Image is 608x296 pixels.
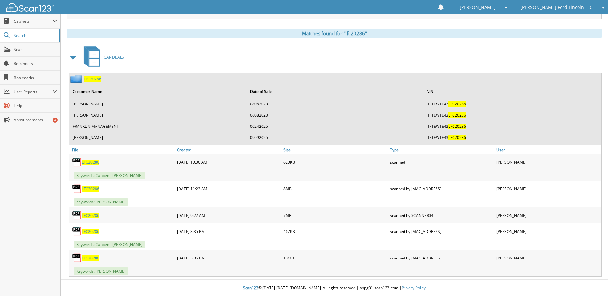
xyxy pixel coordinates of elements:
[175,251,282,264] div: [DATE] 5:06 PM
[175,182,282,195] div: [DATE] 11:22 AM
[70,75,84,83] img: folder2.png
[70,132,246,143] td: [PERSON_NAME]
[70,121,246,132] td: FRANKLIN MANAGEMENT
[72,226,82,236] img: PDF.png
[74,198,128,206] span: Keywords: [PERSON_NAME]
[74,241,145,248] span: Keywords: Capped - [PERSON_NAME]
[14,33,56,38] span: Search
[282,156,388,169] div: 620KB
[424,99,601,109] td: 1FTEW1E43
[521,5,593,9] span: [PERSON_NAME] Ford Lincoln LLC
[460,5,496,9] span: [PERSON_NAME]
[448,124,466,129] span: LFC20286
[82,255,99,261] a: LFC20286
[72,157,82,167] img: PDF.png
[282,209,388,222] div: 7MB
[402,285,426,291] a: Privacy Policy
[14,89,53,95] span: User Reports
[576,265,608,296] iframe: Chat Widget
[53,118,58,123] div: 4
[14,19,53,24] span: Cabinets
[82,229,99,234] a: LFC20286
[72,210,82,220] img: PDF.png
[495,156,601,169] div: [PERSON_NAME]
[247,99,423,109] td: 08082020
[14,117,57,123] span: Announcements
[448,135,466,140] span: LFC20286
[14,75,57,80] span: Bookmarks
[175,145,282,154] a: Created
[61,280,608,296] div: © [DATE]-[DATE] [DOMAIN_NAME]. All rights reserved | appg01-scan123-com |
[14,47,57,52] span: Scan
[247,121,423,132] td: 06242025
[72,253,82,263] img: PDF.png
[448,112,466,118] span: LFC20286
[70,85,246,98] th: Customer Name
[69,145,175,154] a: File
[70,99,246,109] td: [PERSON_NAME]
[282,225,388,238] div: 467KB
[82,160,99,165] a: LFC20286
[424,110,601,120] td: 1FTEW1E43
[70,110,246,120] td: [PERSON_NAME]
[448,101,466,107] span: LFC20286
[247,85,423,98] th: Date of Sale
[424,85,601,98] th: VIN
[388,156,495,169] div: scanned
[424,121,601,132] td: 1FTEW1E43
[388,225,495,238] div: scanned by [MAC_ADDRESS]
[84,76,101,82] a: LFC20286
[388,145,495,154] a: Type
[72,184,82,193] img: PDF.png
[495,225,601,238] div: [PERSON_NAME]
[82,213,99,218] a: LFC20286
[282,251,388,264] div: 10MB
[74,267,128,275] span: Keywords: [PERSON_NAME]
[243,285,258,291] span: Scan123
[82,186,99,192] a: LFC20286
[495,209,601,222] div: [PERSON_NAME]
[67,29,602,38] div: Matches found for "lfc20286"
[175,225,282,238] div: [DATE] 3:35 PM
[6,3,54,12] img: scan123-logo-white.svg
[247,132,423,143] td: 09092025
[104,54,124,60] span: CAR DEALS
[424,132,601,143] td: 1FTEW1E43
[175,209,282,222] div: [DATE] 9:22 AM
[388,209,495,222] div: scanned by SCANNER04
[80,45,124,70] a: CAR DEALS
[14,61,57,66] span: Reminders
[388,182,495,195] div: scanned by [MAC_ADDRESS]
[495,251,601,264] div: [PERSON_NAME]
[282,182,388,195] div: 8MB
[247,110,423,120] td: 06082023
[175,156,282,169] div: [DATE] 10:36 AM
[388,251,495,264] div: scanned by [MAC_ADDRESS]
[14,103,57,109] span: Help
[495,182,601,195] div: [PERSON_NAME]
[282,145,388,154] a: Size
[495,145,601,154] a: User
[74,172,145,179] span: Keywords: Capped - [PERSON_NAME]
